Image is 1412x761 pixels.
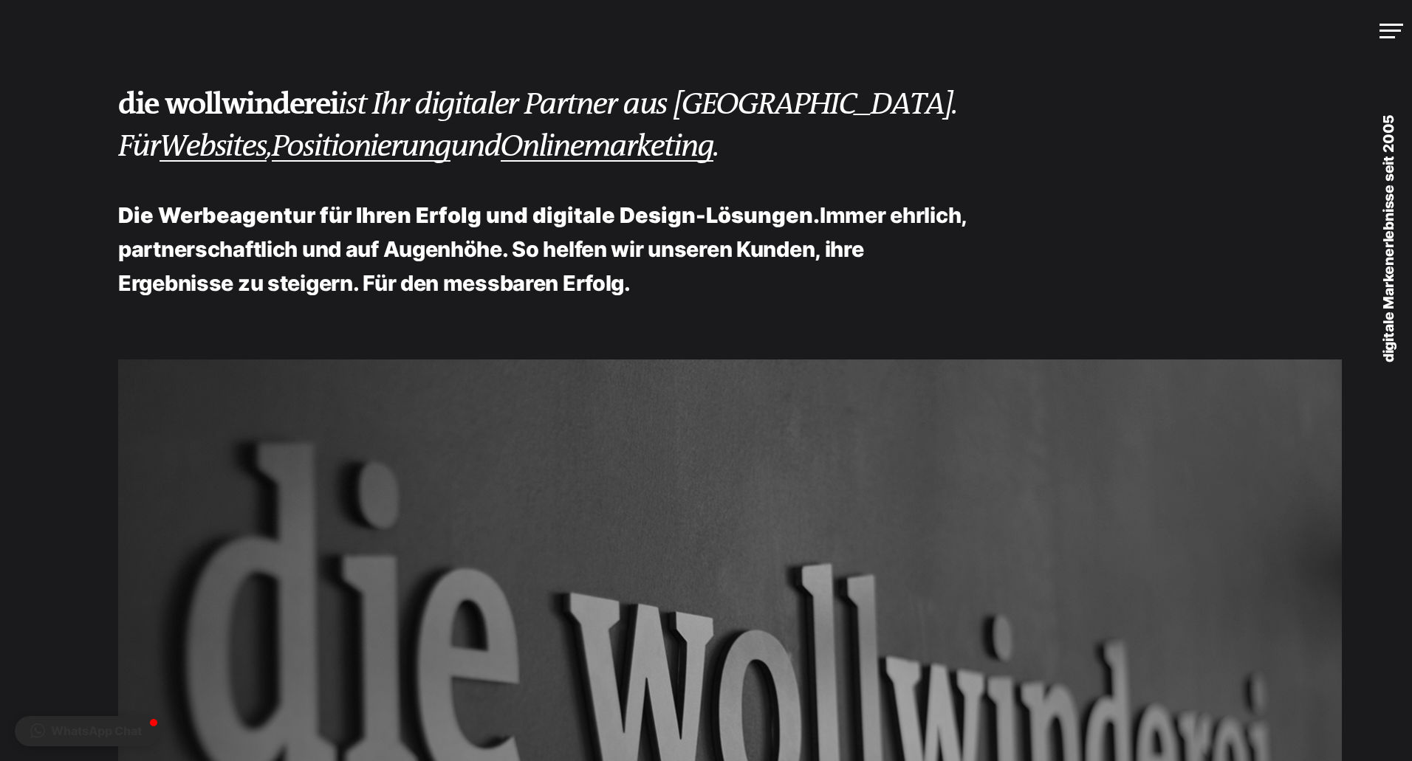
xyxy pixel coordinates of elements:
strong: die wollwinderei [118,86,338,122]
button: WhatsApp Chat [15,716,160,746]
a: Positionierung [272,129,450,165]
a: Onlinemarketing [501,129,713,165]
a: Websites [160,129,267,165]
p: Immer ehrlich, partnerschaftlich und auf Augenhöhe. So helfen wir unseren Kunden, ihre Ergebnisse... [118,199,982,300]
strong: Die Werbeagentur für Ihren Erfolg und digitale Design-Lösungen. [118,202,820,228]
em: ist Ihr digitaler Partner aus [GEOGRAPHIC_DATA]. Für , und . [118,87,957,164]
